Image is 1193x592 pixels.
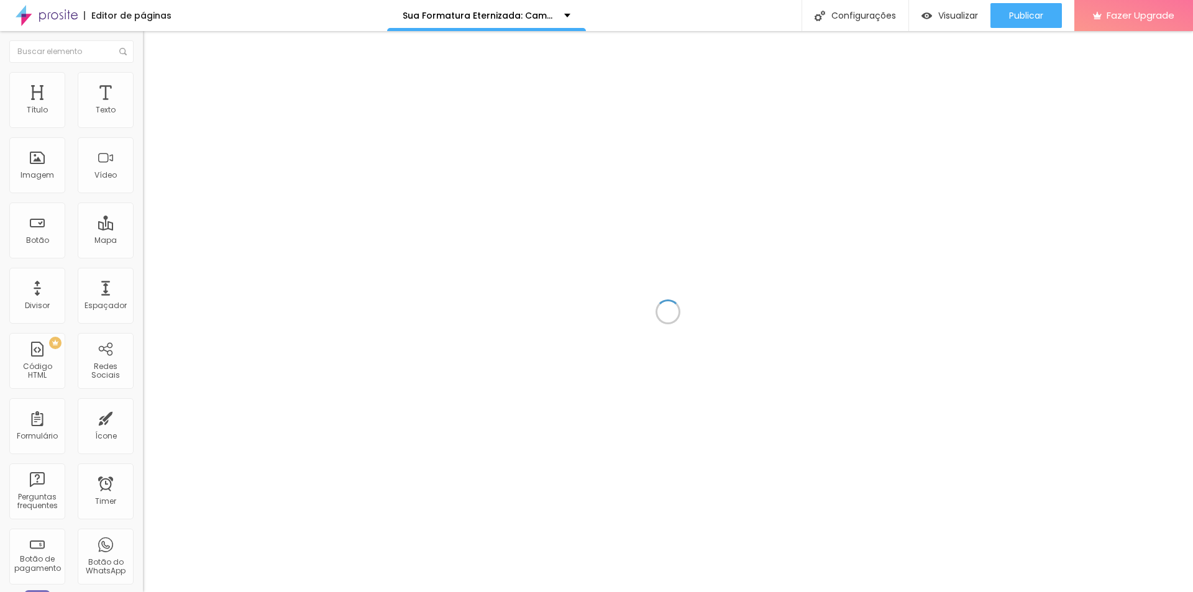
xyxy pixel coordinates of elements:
input: Buscar elemento [9,40,134,63]
div: Botão do WhatsApp [81,558,130,576]
div: Botão [26,236,49,245]
div: Título [27,106,48,114]
img: Icone [119,48,127,55]
div: Botão de pagamento [12,555,62,573]
div: Código HTML [12,362,62,380]
div: Formulário [17,432,58,440]
span: Fazer Upgrade [1107,10,1174,20]
div: Vídeo [94,171,117,180]
div: Texto [96,106,116,114]
p: Sua Formatura Eternizada: Campanha Exclusiva até 20/08! [403,11,555,20]
span: Visualizar [938,11,978,20]
button: Publicar [990,3,1062,28]
div: Espaçador [85,301,127,310]
div: Ícone [95,432,117,440]
div: Editor de páginas [84,11,171,20]
div: Perguntas frequentes [12,493,62,511]
div: Redes Sociais [81,362,130,380]
div: Divisor [25,301,50,310]
img: Icone [815,11,825,21]
span: Publicar [1009,11,1043,20]
div: Timer [95,497,116,506]
button: Visualizar [909,3,990,28]
div: Mapa [94,236,117,245]
div: Imagem [21,171,54,180]
img: view-1.svg [921,11,932,21]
